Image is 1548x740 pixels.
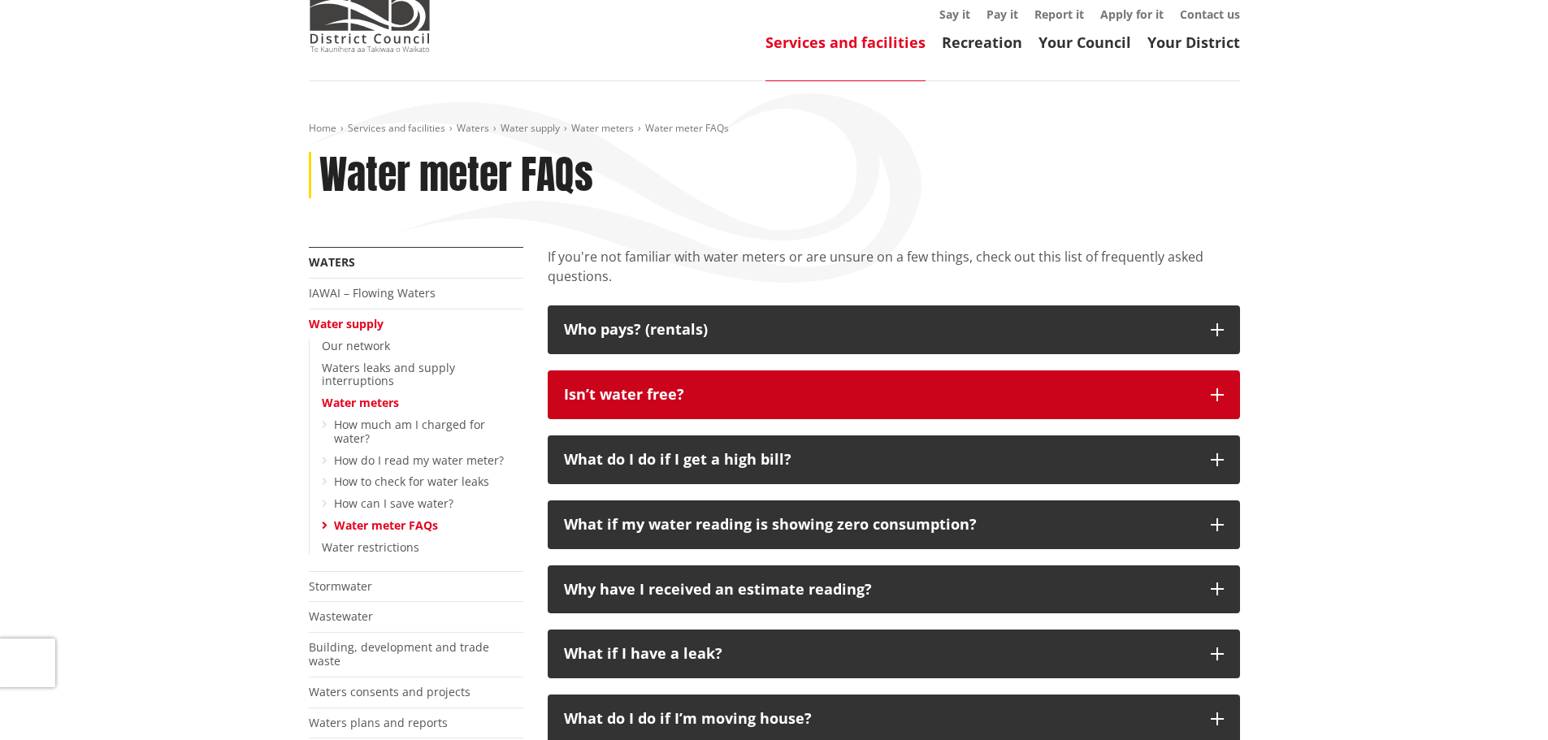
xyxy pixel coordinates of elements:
[309,608,373,624] a: Wastewater
[548,247,1240,305] div: If you're not familiar with water meters or are unsure on a few things, check out this list of fr...
[564,646,1195,662] p: What if I have a leak?
[309,121,336,135] a: Home
[334,417,485,446] a: How much am I charged for water?
[986,6,1018,22] a: Pay it
[334,495,453,511] a: How can I save water?
[548,565,1240,614] button: Why have I received an estimate reading?
[564,387,1195,403] p: Isn’t water free?
[765,32,926,52] a: Services and facilities
[645,121,729,135] span: Water meter FAQs
[1147,32,1240,52] a: Your District
[1473,672,1532,730] iframe: Messenger Launcher
[334,452,504,468] a: How do I read my water meter?
[322,338,390,353] a: Our network
[309,285,436,301] a: IAWAI – Flowing Waters
[322,360,455,389] a: Waters leaks and supply interruptions
[322,539,419,555] a: Water restrictions
[564,452,1195,468] p: What do I do if I get a high bill?
[1039,32,1131,52] a: Your Council
[939,6,970,22] a: Say it
[334,474,489,489] a: How to check for water leaks
[319,152,593,199] h1: Water meter FAQs
[564,711,1195,727] p: What do I do if I’m moving house?
[571,121,634,135] a: Water meters
[309,715,448,730] a: Waters plans and reports
[564,582,1195,598] p: Why have I received an estimate reading?
[1100,6,1164,22] a: Apply for it
[1180,6,1240,22] a: Contact us
[309,316,384,331] a: Water supply
[501,121,560,135] a: Water supply
[564,517,1195,533] p: What if my water reading is showing zero consumption?
[564,322,1195,338] p: Who pays? (rentals)
[548,630,1240,678] button: What if I have a leak?
[548,435,1240,484] button: What do I do if I get a high bill?
[548,305,1240,354] button: Who pays? (rentals)
[457,121,489,135] a: Waters
[309,684,470,699] a: Waters consents and projects
[348,121,445,135] a: Services and facilities
[322,395,399,410] a: Water meters
[334,517,438,533] a: Water meter FAQs
[548,370,1240,419] button: Isn’t water free?
[1034,6,1084,22] a: Report it
[309,639,489,669] a: Building, development and trade waste
[942,32,1022,52] a: Recreation
[309,122,1240,136] nav: breadcrumb
[548,500,1240,549] button: What if my water reading is showing zero consumption?
[309,254,355,270] a: Waters
[309,578,372,594] a: Stormwater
